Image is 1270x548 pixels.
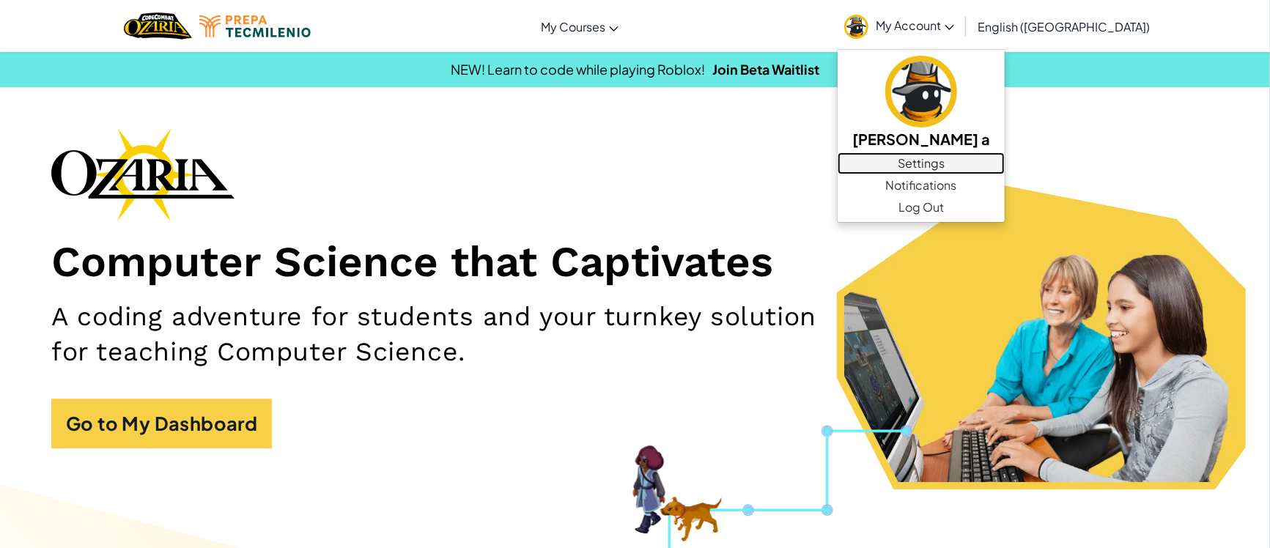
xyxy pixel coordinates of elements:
[51,299,833,369] h2: A coding adventure for students and your turnkey solution for teaching Computer Science.
[970,7,1157,46] a: English ([GEOGRAPHIC_DATA])
[51,399,272,448] a: Go to My Dashboard
[712,61,819,78] a: Join Beta Waitlist
[885,177,956,194] span: Notifications
[844,15,868,39] img: avatar
[876,18,954,33] span: My Account
[838,53,1005,152] a: [PERSON_NAME] a
[885,56,957,127] img: avatar
[837,3,961,49] a: My Account
[51,127,235,221] img: Ozaria branding logo
[199,15,311,37] img: Tecmilenio logo
[124,11,192,41] a: Ozaria by CodeCombat logo
[534,7,626,46] a: My Courses
[852,127,990,150] h5: [PERSON_NAME] a
[978,19,1150,34] span: English ([GEOGRAPHIC_DATA])
[838,152,1005,174] a: Settings
[838,196,1005,218] a: Log Out
[451,61,705,78] span: NEW! Learn to code while playing Roblox!
[51,236,1219,288] h1: Computer Science that Captivates
[838,174,1005,196] a: Notifications
[124,11,192,41] img: Home
[541,19,605,34] span: My Courses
